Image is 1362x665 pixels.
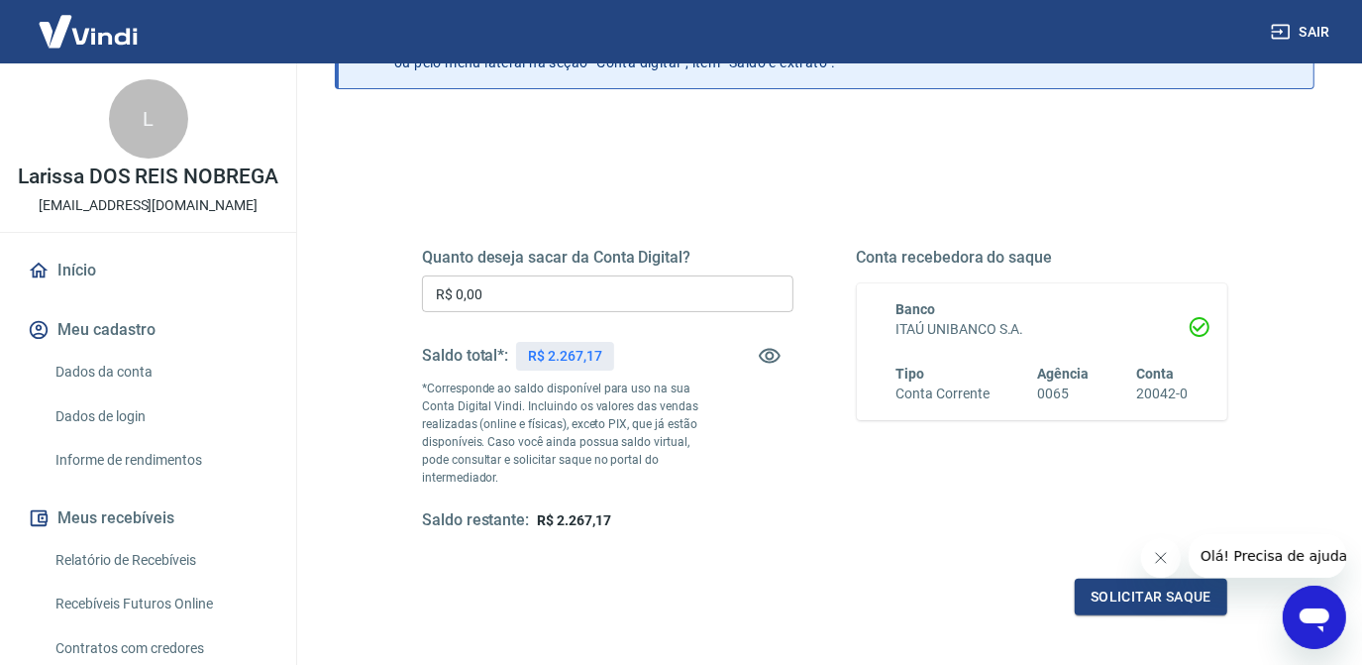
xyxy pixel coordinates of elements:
span: Conta [1136,366,1174,382]
h5: Conta recebedora do saque [857,248,1228,268]
iframe: Mensagem da empresa [1189,534,1346,578]
p: Larissa DOS REIS NOBREGA [18,166,278,187]
p: R$ 2.267,17 [528,346,601,367]
button: Solicitar saque [1075,579,1227,615]
button: Sair [1267,14,1338,51]
p: [EMAIL_ADDRESS][DOMAIN_NAME] [39,195,258,216]
iframe: Botão para abrir a janela de mensagens [1283,586,1346,649]
span: Banco [896,301,936,317]
button: Meus recebíveis [24,497,272,540]
p: *Corresponde ao saldo disponível para uso na sua Conta Digital Vindi. Incluindo os valores das ve... [422,380,700,487]
h6: 20042-0 [1136,384,1188,404]
span: R$ 2.267,17 [537,512,610,528]
a: Informe de rendimentos [48,440,272,481]
div: L [109,79,188,159]
a: Início [24,249,272,292]
span: Olá! Precisa de ajuda? [12,14,166,30]
h6: Conta Corrente [896,384,990,404]
h5: Quanto deseja sacar da Conta Digital? [422,248,793,268]
img: Vindi [24,1,153,61]
h6: 0065 [1037,384,1089,404]
h6: ITAÚ UNIBANCO S.A. [896,319,1189,340]
span: Agência [1037,366,1089,382]
a: Dados de login [48,396,272,437]
button: Meu cadastro [24,308,272,352]
a: Dados da conta [48,352,272,392]
a: Relatório de Recebíveis [48,540,272,581]
span: Tipo [896,366,925,382]
h5: Saldo total*: [422,346,508,366]
h5: Saldo restante: [422,510,529,531]
iframe: Fechar mensagem [1141,538,1181,578]
a: Recebíveis Futuros Online [48,584,272,624]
